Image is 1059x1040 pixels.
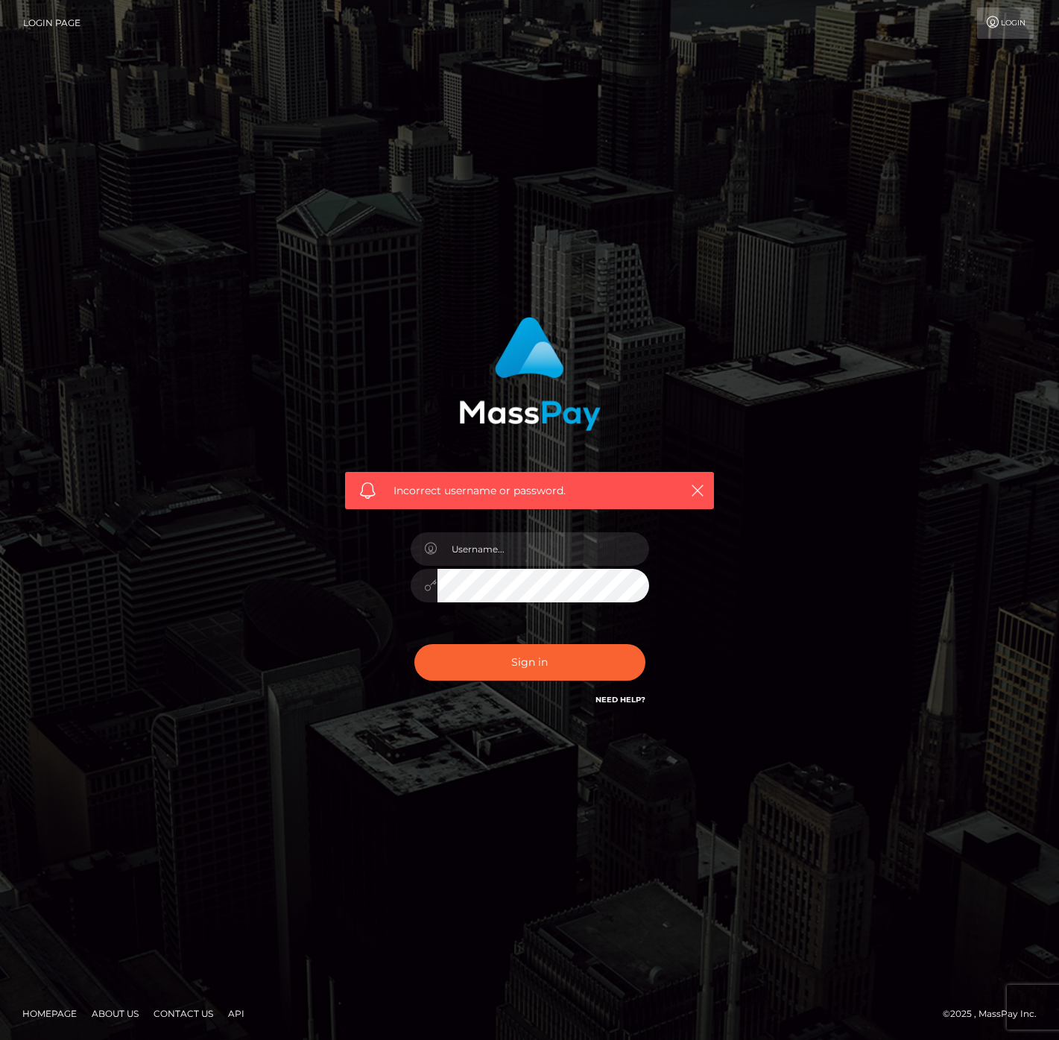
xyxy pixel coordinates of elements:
[437,532,649,566] input: Username...
[595,695,645,705] a: Need Help?
[23,7,80,39] a: Login Page
[977,7,1034,39] a: Login
[148,1002,219,1025] a: Contact Us
[222,1002,250,1025] a: API
[393,483,666,499] span: Incorrect username or password.
[414,644,645,681] button: Sign in
[943,1006,1048,1022] div: © 2025 , MassPay Inc.
[16,1002,83,1025] a: Homepage
[86,1002,145,1025] a: About Us
[459,317,601,431] img: MassPay Login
